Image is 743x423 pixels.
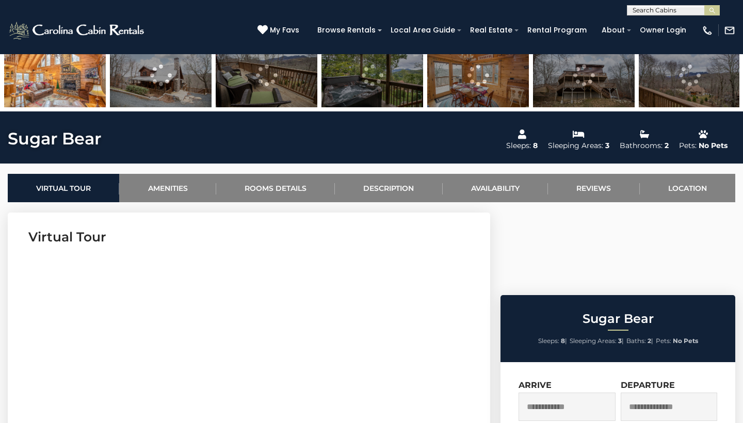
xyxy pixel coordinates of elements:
[538,337,559,345] span: Sleeps:
[503,312,733,326] h2: Sugar Bear
[648,337,651,345] strong: 2
[621,380,675,390] label: Departure
[548,174,639,202] a: Reviews
[119,174,216,202] a: Amenities
[270,25,299,36] span: My Favs
[570,337,617,345] span: Sleeping Areas:
[522,22,592,38] a: Rental Program
[216,43,317,107] img: 163275037
[724,25,735,36] img: mail-regular-white.png
[626,334,653,348] li: |
[618,337,622,345] strong: 3
[596,22,630,38] a: About
[8,20,147,41] img: White-1-2.png
[312,22,381,38] a: Browse Rentals
[321,43,423,107] img: 163275038
[216,174,335,202] a: Rooms Details
[4,43,106,107] img: 163275035
[570,334,624,348] li: |
[639,43,740,107] img: 163275041
[519,380,552,390] label: Arrive
[443,174,548,202] a: Availability
[465,22,518,38] a: Real Estate
[28,228,470,246] h3: Virtual Tour
[8,174,119,202] a: Virtual Tour
[538,334,567,348] li: |
[257,25,302,36] a: My Favs
[335,174,442,202] a: Description
[561,337,565,345] strong: 8
[673,337,698,345] strong: No Pets
[385,22,460,38] a: Local Area Guide
[640,174,735,202] a: Location
[427,43,529,107] img: 163275039
[626,337,646,345] span: Baths:
[656,337,671,345] span: Pets:
[702,25,713,36] img: phone-regular-white.png
[533,43,635,107] img: 163275040
[635,22,691,38] a: Owner Login
[110,43,212,107] img: 163275036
